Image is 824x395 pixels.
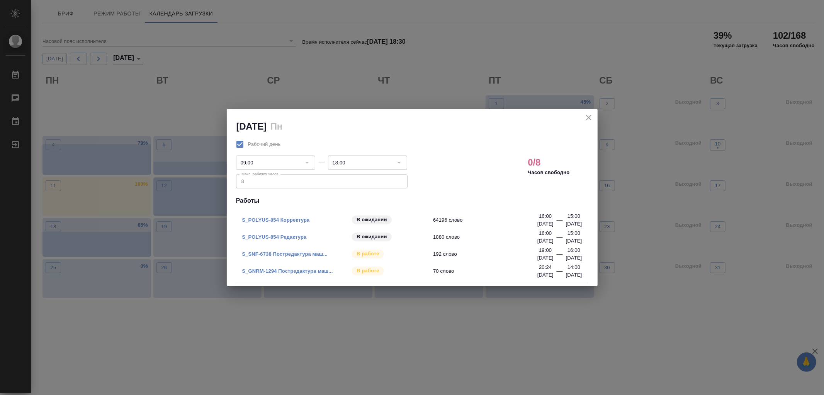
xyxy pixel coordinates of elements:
[537,254,554,262] p: [DATE]
[537,237,554,245] p: [DATE]
[557,250,563,262] div: —
[242,268,333,274] a: S_GNRM-1294 Постредактура маш...
[537,271,554,279] p: [DATE]
[236,196,588,205] h4: Работы
[270,121,282,132] h2: Пн
[357,250,379,258] p: В работе
[433,267,542,275] span: 70 слово
[433,250,542,258] span: 192 слово
[557,215,563,228] div: —
[557,233,563,245] div: —
[242,217,310,223] a: S_POLYUS-854 Корректура
[567,263,580,271] p: 14:00
[566,254,582,262] p: [DATE]
[357,267,379,275] p: В работе
[357,233,387,241] p: В ожидании
[248,140,281,148] span: Рабочий день
[567,229,580,237] p: 15:00
[242,251,328,257] a: S_SNF-6738 Постредактура маш...
[242,234,307,240] a: S_POLYUS-854 Редактура
[557,267,563,279] div: —
[318,157,325,166] div: —
[567,212,580,220] p: 15:00
[433,233,542,241] span: 1880 слово
[433,216,542,224] span: 64196 слово
[566,271,582,279] p: [DATE]
[566,237,582,245] p: [DATE]
[236,121,267,132] h2: [DATE]
[539,229,552,237] p: 16:00
[566,220,582,228] p: [DATE]
[539,246,552,254] p: 19:00
[528,169,570,176] p: Часов свободно
[539,212,552,220] p: 16:00
[528,156,541,169] h2: 0/8
[567,246,580,254] p: 16:00
[357,216,387,224] p: В ожидании
[583,112,595,123] button: close
[539,263,552,271] p: 20:24
[537,220,554,228] p: [DATE]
